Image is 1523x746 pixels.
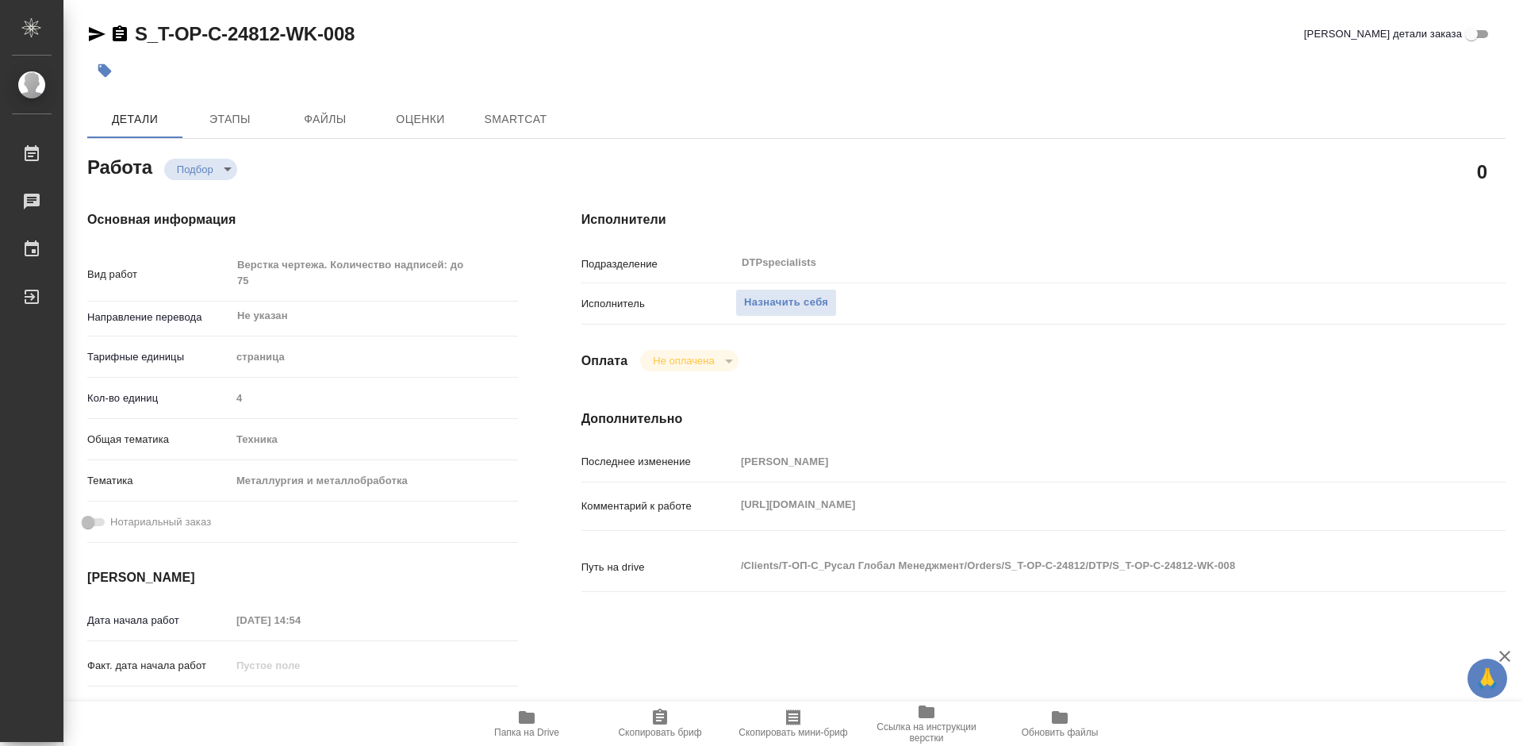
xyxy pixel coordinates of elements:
p: Исполнитель [581,296,735,312]
h4: Дополнительно [581,410,1506,429]
p: Комментарий к работе [581,498,735,514]
span: Скопировать мини-бриф [738,727,847,738]
button: Скопировать мини-бриф [727,702,860,746]
span: Скопировать бриф [618,727,701,738]
input: Пустое поле [231,386,518,410]
h4: Основная информация [87,210,518,229]
button: Не оплачена [648,354,719,367]
span: Этапы [192,110,268,129]
button: 🙏 [1467,659,1507,698]
p: Последнее изменение [581,454,735,470]
p: Дата начала работ [87,613,231,629]
span: Папка на Drive [494,727,559,738]
h4: Оплата [581,352,628,371]
button: Обновить файлы [993,702,1126,746]
p: Общая тематика [87,432,231,448]
p: Срок завершения работ [87,699,231,715]
p: Вид работ [87,267,231,283]
input: Пустое поле [231,695,370,718]
button: Скопировать бриф [593,702,727,746]
p: Направление перевода [87,310,231,325]
button: Добавить тэг [87,53,122,88]
span: 🙏 [1474,662,1501,695]
span: Назначить себя [744,294,828,312]
p: Путь на drive [581,559,735,575]
input: Пустое поле [231,654,370,677]
button: Папка на Drive [460,702,593,746]
span: Оценки [382,110,458,129]
p: Кол-во единиц [87,390,231,406]
span: [PERSON_NAME] детали заказа [1304,26,1462,42]
div: Подбор [640,350,738,371]
button: Подбор [172,163,218,176]
a: S_T-OP-C-24812-WK-008 [135,23,355,44]
button: Ссылка на инструкции верстки [860,702,993,746]
h4: [PERSON_NAME] [87,568,518,587]
span: Детали [97,110,173,129]
div: страница [231,344,518,371]
textarea: /Clients/Т-ОП-С_Русал Глобал Менеджмент/Orders/S_T-OP-C-24812/DTP/S_T-OP-C-24812-WK-008 [735,552,1429,579]
span: Обновить файлы [1022,727,1099,738]
h4: Исполнители [581,210,1506,229]
div: Металлургия и металлобработка [231,467,518,494]
h2: 0 [1477,158,1487,185]
h2: Работа [87,152,152,180]
span: SmartCat [478,110,554,129]
button: Скопировать ссылку для ЯМессенджера [87,25,106,44]
button: Назначить себя [735,289,837,317]
p: Тематика [87,473,231,489]
span: Ссылка на инструкции верстки [869,721,984,744]
input: Пустое поле [735,450,1429,473]
span: Файлы [287,110,363,129]
div: Техника [231,426,518,453]
p: Факт. дата начала работ [87,658,231,674]
input: Пустое поле [231,609,370,632]
span: Нотариальный заказ [110,514,211,530]
p: Тарифные единицы [87,349,231,365]
button: Скопировать ссылку [110,25,129,44]
div: Подбор [164,159,237,180]
p: Подразделение [581,256,735,272]
textarea: [URL][DOMAIN_NAME] [735,491,1429,518]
